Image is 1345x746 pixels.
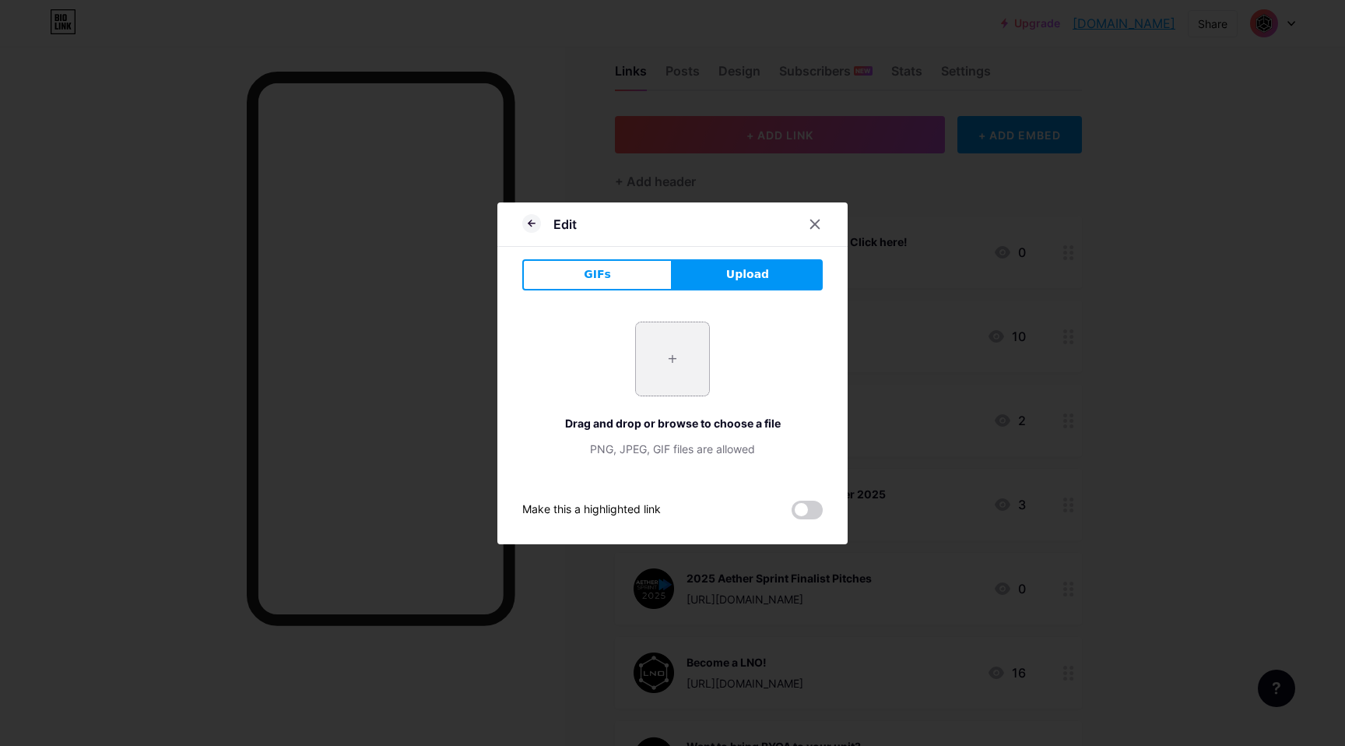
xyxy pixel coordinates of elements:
span: GIFs [584,266,611,283]
div: Edit [553,215,577,234]
div: Make this a highlighted link [522,501,661,519]
span: Upload [726,266,769,283]
div: PNG, JPEG, GIF files are allowed [522,441,823,457]
button: Upload [672,259,823,290]
div: Drag and drop or browse to choose a file [522,415,823,431]
button: GIFs [522,259,672,290]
